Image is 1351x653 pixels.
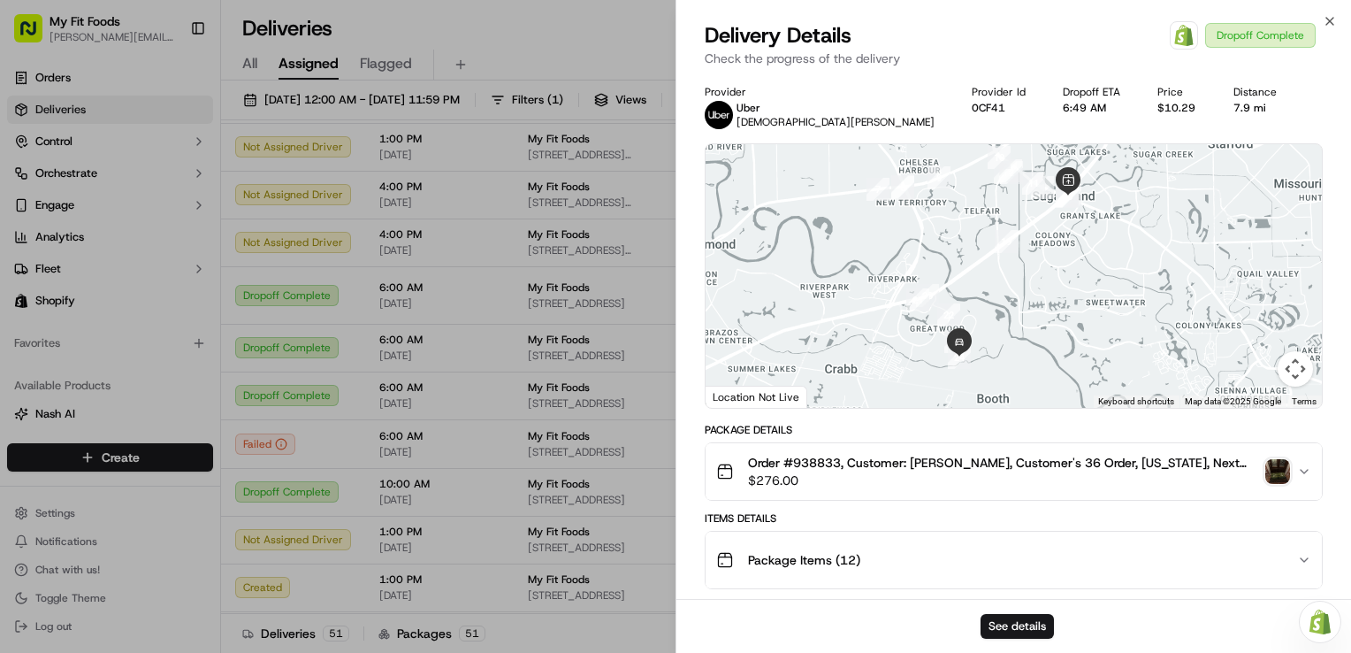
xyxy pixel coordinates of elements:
[1015,165,1052,202] div: 11
[60,169,290,187] div: Start new chat
[46,114,318,133] input: Got a question? Start typing here...
[1173,25,1195,46] img: Shopify
[909,277,946,314] div: 20
[705,423,1323,437] div: Package Details
[35,257,135,274] span: Knowledge Base
[301,174,322,196] button: Start new chat
[1170,21,1198,50] a: Shopify
[748,551,860,569] span: Package Items ( 12 )
[706,386,807,408] div: Location Not Live
[920,159,958,196] div: 9
[176,300,214,313] span: Pylon
[125,299,214,313] a: Powered byPylon
[705,511,1323,526] div: Items Details
[706,532,1322,588] button: Package Items (12)
[705,85,943,99] div: Provider
[18,18,53,53] img: Nash
[992,152,1029,189] div: 3
[167,257,284,274] span: API Documentation
[1185,396,1281,406] span: Map data ©2025 Google
[748,454,1258,472] span: Order #938833, Customer: [PERSON_NAME], Customer's 36 Order, [US_STATE], Next Day: [DATE] | Time:...
[937,323,974,360] div: 23
[981,614,1054,639] button: See details
[1265,459,1290,484] img: photo_proof_of_delivery image
[706,443,1322,500] button: Order #938833, Customer: [PERSON_NAME], Customer's 36 Order, [US_STATE], Next Day: [DATE] | Time:...
[1233,85,1286,99] div: Distance
[737,115,935,129] span: [DEMOGRAPHIC_DATA][PERSON_NAME]
[1063,101,1129,115] div: 6:49 AM
[1157,85,1204,99] div: Price
[981,139,1018,176] div: 10
[60,187,224,201] div: We're available if you need us!
[1157,101,1204,115] div: $10.29
[988,223,1025,260] div: 19
[884,169,921,206] div: 8
[748,472,1258,489] span: $276.00
[18,258,32,273] div: 📗
[899,281,936,319] div: 21
[1278,351,1313,387] button: Map camera controls
[1063,85,1129,99] div: Dropoff ETA
[710,385,768,408] img: Google
[1292,396,1317,406] a: Terms (opens in new tab)
[1233,101,1286,115] div: 7.9 mi
[859,171,897,208] div: 7
[972,85,1034,99] div: Provider Id
[705,21,851,50] span: Delivery Details
[705,50,1323,67] p: Check the progress of the delivery
[1098,396,1174,408] button: Keyboard shortcuts
[710,385,768,408] a: Open this area in Google Maps (opens a new window)
[149,258,164,273] div: 💻
[18,71,322,99] p: Welcome 👋
[930,296,967,334] div: 22
[18,169,50,201] img: 1736555255976-a54dd68f-1ca7-489b-9aae-adbdc363a1c4
[142,250,291,281] a: 💻API Documentation
[884,168,921,205] div: 6
[705,101,733,129] img: uber-new-logo.jpeg
[11,250,142,281] a: 📗Knowledge Base
[737,101,935,115] p: Uber
[972,101,1005,115] button: 0CF41
[993,154,1030,191] div: 2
